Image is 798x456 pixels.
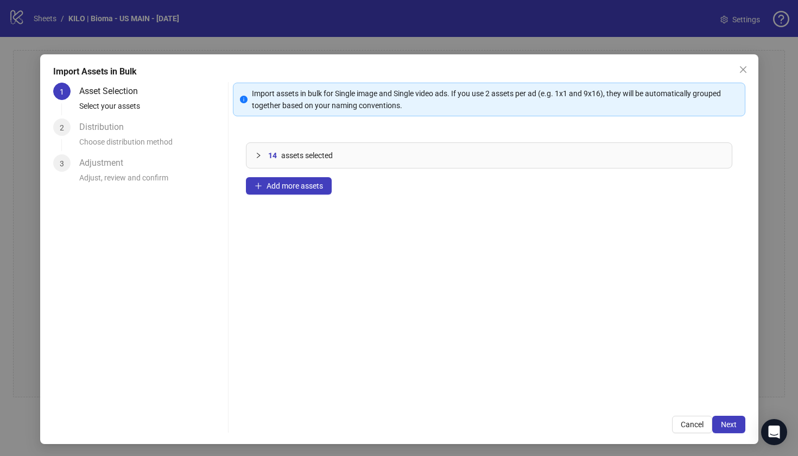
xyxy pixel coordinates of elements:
[60,159,64,168] span: 3
[240,96,248,103] span: info-circle
[281,149,333,161] span: assets selected
[255,152,262,159] span: collapsed
[734,61,752,78] button: Close
[255,182,262,190] span: plus
[246,177,332,195] button: Add more assets
[268,149,277,161] span: 14
[79,136,224,154] div: Choose distribution method
[712,416,745,433] button: Next
[721,420,737,429] span: Next
[60,88,64,96] span: 1
[246,143,732,168] div: 14assets selected
[761,419,787,445] div: Open Intercom Messenger
[60,123,64,132] span: 2
[53,65,745,78] div: Import Assets in Bulk
[267,182,323,190] span: Add more assets
[252,88,738,111] div: Import assets in bulk for Single image and Single video ads. If you use 2 assets per ad (e.g. 1x1...
[681,420,704,429] span: Cancel
[79,83,147,100] div: Asset Selection
[739,65,748,74] span: close
[79,154,132,172] div: Adjustment
[672,416,712,433] button: Cancel
[79,100,224,118] div: Select your assets
[79,172,224,190] div: Adjust, review and confirm
[79,118,132,136] div: Distribution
